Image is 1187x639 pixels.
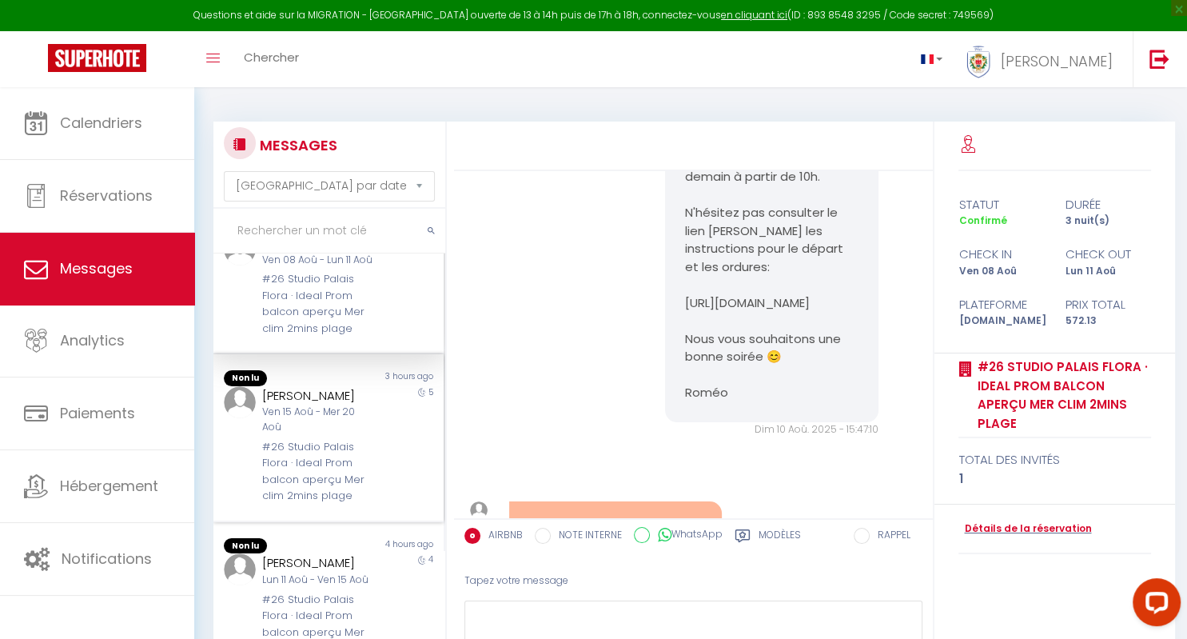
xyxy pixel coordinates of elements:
img: logout [1149,49,1169,69]
div: 4 hours ago [329,538,444,554]
label: NOTE INTERNE [551,528,622,545]
a: en cliquant ici [721,8,787,22]
div: #26 Studio Palais Flora · Ideal Prom balcon aperçu Mer clim 2mins plage [262,271,376,337]
div: Ven 15 Aoû - Mer 20 Aoû [262,405,376,435]
div: check in [948,245,1054,264]
h3: MESSAGES [256,127,337,163]
div: Tapez votre message [464,561,922,601]
span: Non lu [224,538,267,554]
span: Paiements [60,403,135,423]
span: 5 [428,386,433,398]
img: ... [224,553,256,585]
img: ... [470,501,488,520]
div: Plateforme [948,295,1054,314]
div: #26 Studio Palais Flora · Ideal Prom balcon aperçu Mer clim 2mins plage [262,439,376,505]
div: 3 nuit(s) [1055,214,1161,229]
span: Messages [60,258,133,278]
label: AIRBNB [480,528,523,545]
div: Ven 08 Aoû - Lun 11 Aoû [262,253,376,268]
div: statut [948,195,1054,214]
span: Calendriers [60,113,142,133]
span: 4 [428,553,433,565]
div: [PERSON_NAME] [262,553,376,573]
a: Détails de la réservation [958,521,1091,537]
span: [PERSON_NAME] [1001,51,1113,71]
div: 3 hours ago [329,370,444,386]
img: Super Booking [48,44,146,72]
div: total des invités [958,450,1151,469]
span: Confirmé [958,214,1006,227]
div: 572.13 [1055,314,1161,329]
div: Lun 11 Aoû [1055,264,1161,279]
div: [PERSON_NAME] [262,386,376,405]
span: Chercher [244,49,299,66]
input: Rechercher un mot clé [213,209,445,254]
div: check out [1055,245,1161,264]
span: Réservations [60,186,153,206]
a: #26 Studio Palais Flora · Ideal Prom balcon aperçu Mer clim 2mins plage [971,357,1151,433]
label: Modèles [759,528,801,548]
label: RAPPEL [870,528,910,545]
span: Non lu [224,370,267,386]
div: durée [1055,195,1161,214]
div: [DOMAIN_NAME] [948,314,1054,329]
a: Chercher [232,31,311,87]
img: ... [966,46,990,78]
img: ... [224,386,256,418]
pre: Bonjour, Sans demande d'un départ [PERSON_NAME] de votre part et afin d’organiser la journée de t... [685,24,858,402]
span: Hébergement [60,476,158,496]
div: Lun 11 Aoû - Ven 15 Aoû [262,573,376,588]
div: Dim 10 Aoû. 2025 - 15:47:10 [665,422,878,437]
span: Analytics [60,330,125,350]
div: Ven 08 Aoû [948,264,1054,279]
iframe: LiveChat chat widget [1120,572,1187,639]
div: Prix total [1055,295,1161,314]
label: WhatsApp [650,527,723,545]
span: Notifications [62,549,152,569]
div: 1 [958,469,1151,489]
a: ... [PERSON_NAME] [954,31,1133,87]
